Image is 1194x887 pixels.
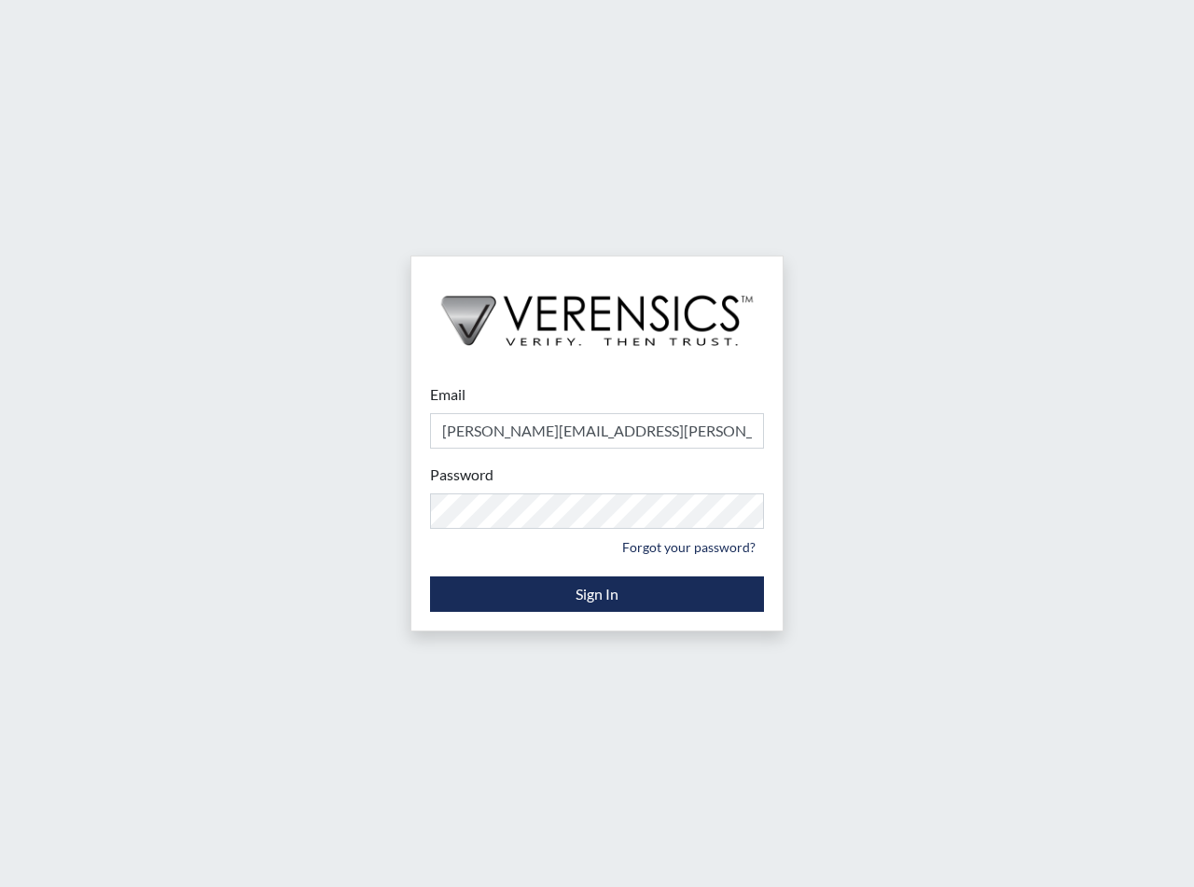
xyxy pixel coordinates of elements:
label: Email [430,383,465,406]
input: Email [430,413,764,449]
img: logo-wide-black.2aad4157.png [411,256,783,365]
button: Sign In [430,576,764,612]
label: Password [430,464,493,486]
a: Forgot your password? [614,533,764,561]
